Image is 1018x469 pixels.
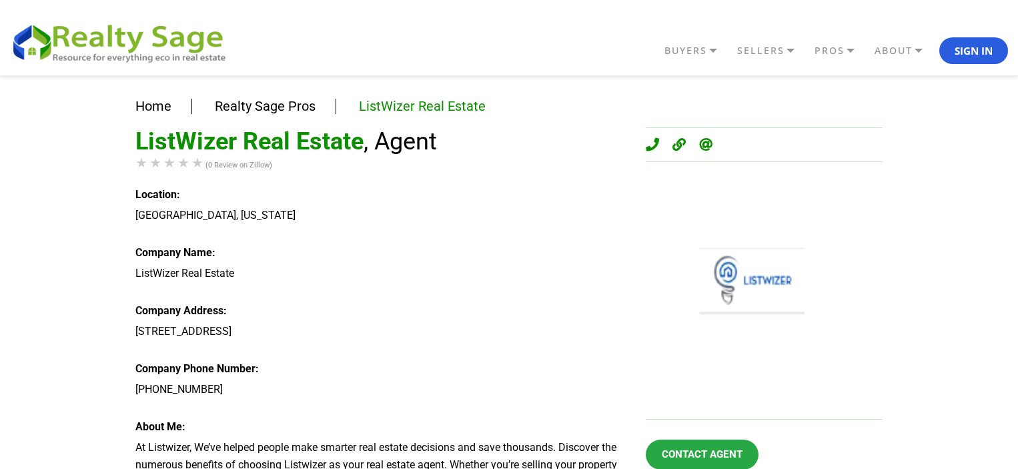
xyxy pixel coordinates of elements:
a: PROS [811,39,871,62]
a: ABOUT [871,39,939,62]
button: Sign In [939,37,1008,64]
div: Company Name: [135,244,626,262]
a: ListWizer Real Estate [359,98,486,114]
a: Home [135,98,171,114]
div: Company Address: [135,302,626,320]
div: Location: [135,186,626,203]
div: About Me: [135,418,626,436]
div: ListWizer Real Estate [135,265,626,282]
img: REALTY SAGE [10,20,237,64]
a: Realty Sage Pros [215,98,316,114]
div: Rating of this product is 0 out of 5. [135,156,205,169]
div: [GEOGRAPHIC_DATA], [US_STATE] [135,207,626,224]
div: [PHONE_NUMBER] [135,381,626,398]
span: , Agent [364,127,437,155]
h1: ListWizer Real Estate [135,127,626,155]
div: (0 Review on Zillow) [135,156,626,174]
img: ListWizer Real Estate [646,172,883,409]
div: [STREET_ADDRESS] [135,323,626,340]
a: SELLERS [734,39,811,62]
div: Company Phone Number: [135,360,626,378]
a: BUYERS [661,39,734,62]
